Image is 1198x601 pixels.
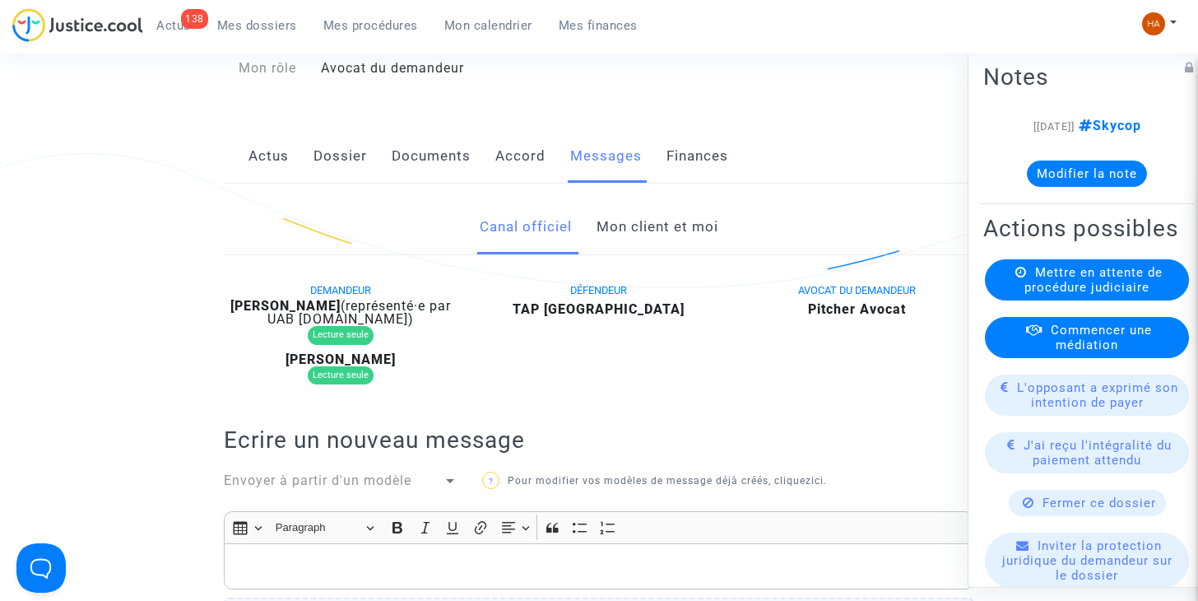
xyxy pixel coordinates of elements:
button: Paragraph [268,515,382,540]
a: Documents [392,129,471,184]
a: Accord [495,129,546,184]
img: ded1cc776adf1572996fd1eb160d6406 [1142,12,1165,35]
div: Avocat du demandeur [309,58,599,78]
span: Skycop [1075,118,1141,133]
button: Modifier la note [1027,161,1147,187]
a: Canal officiel [480,200,572,254]
span: Actus [156,18,191,33]
div: Lecture seule [308,326,374,345]
span: AVOCAT DU DEMANDEUR [798,284,916,296]
a: ici [811,475,824,487]
span: Envoyer à partir d'un modèle [224,473,411,488]
iframe: Help Scout Beacon - Open [16,543,66,593]
div: Rich Text Editor, main [224,543,973,589]
span: Mes dossiers [217,18,297,33]
a: Mon calendrier [431,13,546,38]
a: 138Actus [143,13,204,38]
span: Commencer une médiation [1051,323,1152,352]
a: Mes dossiers [204,13,310,38]
span: [[DATE]] [1033,120,1075,133]
span: DÉFENDEUR [570,284,627,296]
span: Fermer ce dossier [1042,496,1156,510]
span: ? [489,477,494,486]
a: Messages [570,129,642,184]
b: [PERSON_NAME] [286,352,396,367]
a: Mes finances [546,13,651,38]
span: Mes procédures [323,18,418,33]
a: Dossier [313,129,367,184]
b: [PERSON_NAME] [230,298,341,314]
div: 138 [181,9,208,29]
span: (représenté·e par UAB [DOMAIN_NAME]) [267,298,451,327]
a: Mon client et moi [597,200,718,254]
a: Finances [666,129,728,184]
div: Mon rôle [211,58,309,78]
span: DEMANDEUR [310,284,371,296]
span: Mes finances [559,18,638,33]
span: J'ai reçu l'intégralité du paiement attendu [1024,438,1172,468]
h2: Actions possibles [983,214,1191,243]
span: Mon calendrier [444,18,532,33]
b: TAP [GEOGRAPHIC_DATA] [513,301,685,317]
span: Paragraph [276,518,361,538]
h2: Notes [983,63,1191,91]
span: Inviter la protection juridique du demandeur sur le dossier [1002,538,1172,583]
div: Editor toolbar [224,511,973,543]
img: jc-logo.svg [12,8,143,42]
h2: Ecrire un nouveau message [224,426,973,454]
b: Pitcher Avocat [808,301,906,317]
div: Lecture seule [308,366,374,385]
p: Pour modifier vos modèles de message déjà créés, cliquez . [482,471,845,492]
a: Actus [248,129,289,184]
span: Mettre en attente de procédure judiciaire [1024,265,1163,295]
a: Mes procédures [310,13,431,38]
span: L'opposant a exprimé son intention de payer [1017,380,1178,410]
